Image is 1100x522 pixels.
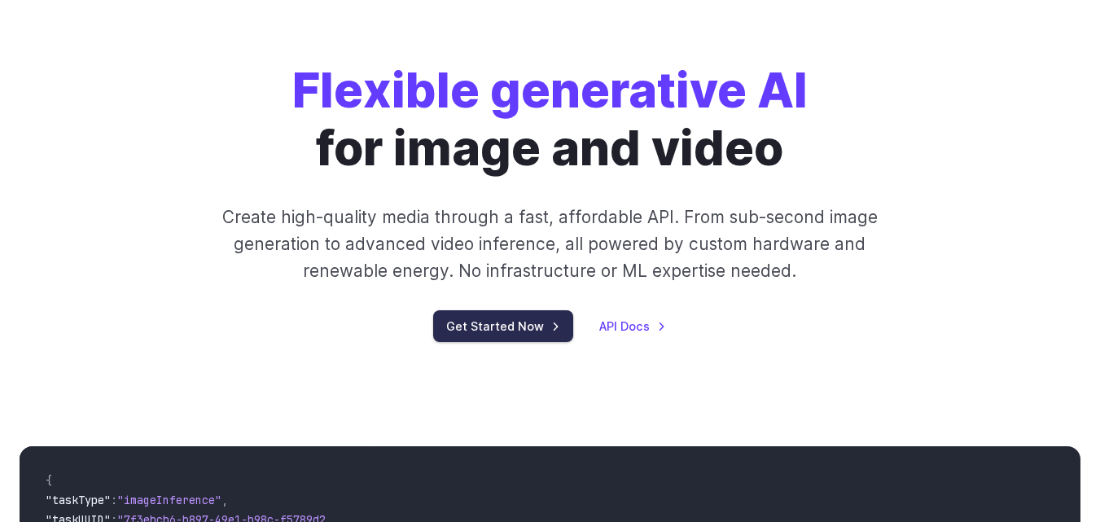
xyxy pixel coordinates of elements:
span: "taskType" [46,493,111,507]
span: { [46,473,52,488]
a: Get Started Now [433,310,573,342]
span: , [221,493,228,507]
span: "imageInference" [117,493,221,507]
span: : [111,493,117,507]
strong: Flexible generative AI [292,61,808,119]
a: API Docs [599,317,666,336]
p: Create high-quality media through a fast, affordable API. From sub-second image generation to adv... [211,204,890,285]
h1: for image and video [292,62,808,178]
